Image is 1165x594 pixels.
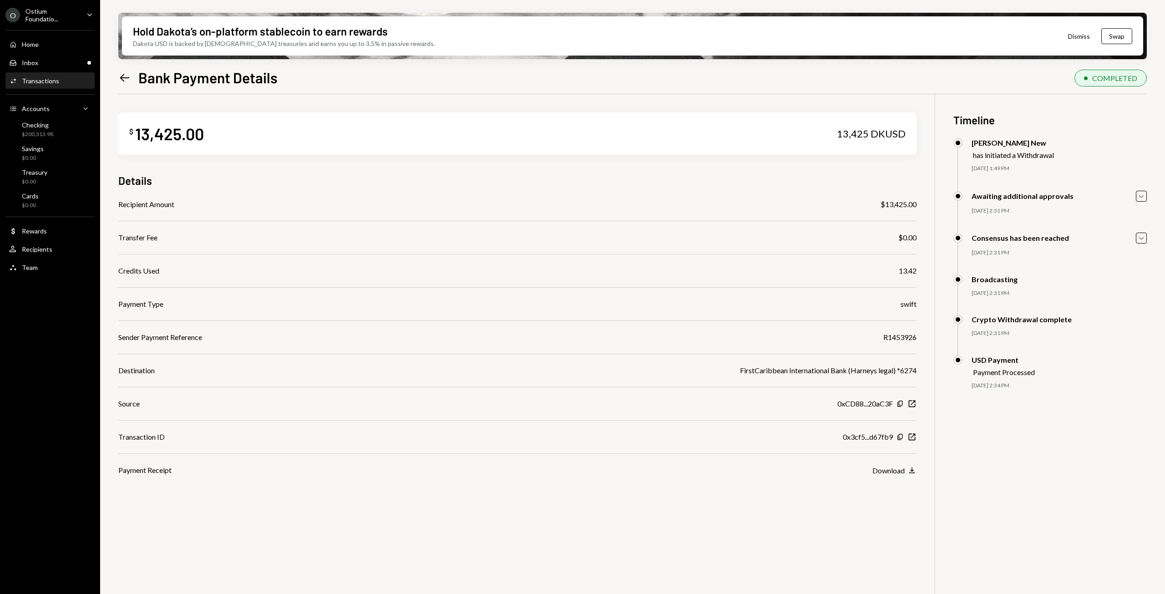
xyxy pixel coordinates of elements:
button: Dismiss [1057,25,1101,47]
div: Payment Receipt [118,465,172,476]
div: [DATE] 2:31 PM [972,207,1147,215]
div: Payment Processed [973,368,1035,376]
div: $13,425.00 [881,199,917,210]
div: Transaction ID [118,432,165,442]
div: 13,425 DKUSD [837,127,906,140]
div: Transfer Fee [118,232,157,243]
div: Checking [22,121,53,129]
button: Swap [1101,28,1132,44]
div: USD Payment [972,355,1035,364]
a: Checking$200,313.98 [5,118,95,140]
div: 0xCD88...20aC3F [837,398,893,409]
div: Inbox [22,59,38,66]
h3: Details [118,173,152,188]
div: [DATE] 2:31 PM [972,249,1147,257]
div: Home [22,41,39,48]
h1: Bank Payment Details [138,68,278,86]
a: Savings$0.00 [5,142,95,164]
a: Transactions [5,72,95,89]
div: R1453926 [883,332,917,343]
div: Hold Dakota’s on-platform stablecoin to earn rewards [133,24,388,39]
div: Team [22,264,38,271]
a: Accounts [5,100,95,117]
div: [DATE] 2:31 PM [972,330,1147,337]
a: Treasury$0.00 [5,166,95,188]
div: [DATE] 2:31 PM [972,289,1147,297]
div: [DATE] 2:34 PM [972,382,1147,390]
a: Rewards [5,223,95,239]
div: Broadcasting [972,275,1018,284]
div: $0.00 [22,202,39,209]
div: COMPLETED [1092,74,1137,82]
div: $0.00 [898,232,917,243]
div: $200,313.98 [22,131,53,138]
div: Ostium Foundatio... [25,7,79,23]
div: Source [118,398,140,409]
div: Savings [22,145,44,152]
div: Rewards [22,227,47,235]
a: Home [5,36,95,52]
div: Transactions [22,77,59,85]
a: Cards$0.00 [5,189,95,211]
div: Awaiting additional approvals [972,192,1074,200]
div: Download [872,466,905,475]
div: Payment Type [118,299,163,310]
div: 0x3cf5...d67fb9 [843,432,893,442]
div: Destination [118,365,155,376]
div: [PERSON_NAME] New [972,138,1054,147]
div: Cards [22,192,39,200]
div: Accounts [22,105,50,112]
div: Recipient Amount [118,199,174,210]
div: O [5,8,20,22]
div: swift [901,299,917,310]
div: FirstCaribbean International Bank (Harneys legal) *6274 [740,365,917,376]
div: Crypto Withdrawal complete [972,315,1072,324]
a: Recipients [5,241,95,257]
div: $0.00 [22,178,47,186]
div: 13,425.00 [135,123,204,144]
a: Inbox [5,54,95,71]
div: Sender Payment Reference [118,332,202,343]
div: Consensus has been reached [972,234,1069,242]
div: Dakota USD is backed by [DEMOGRAPHIC_DATA] treasuries and earns you up to 3.5% in passive rewards. [133,39,435,48]
div: Treasury [22,168,47,176]
div: 13.42 [899,265,917,276]
h3: Timeline [953,112,1147,127]
div: Credits Used [118,265,159,276]
div: $ [129,127,133,136]
button: Download [872,466,917,476]
div: $0.00 [22,154,44,162]
div: Recipients [22,245,52,253]
div: [DATE] 1:49 PM [972,165,1147,173]
div: has initiated a Withdrawal [973,151,1054,159]
a: Team [5,259,95,275]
